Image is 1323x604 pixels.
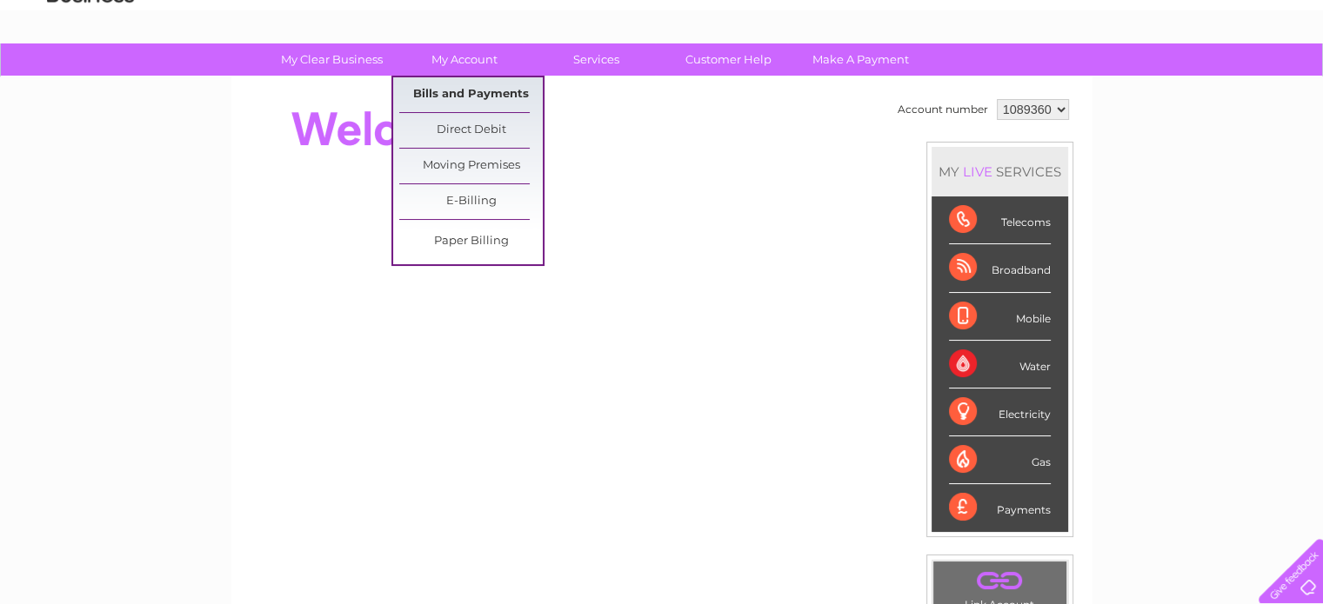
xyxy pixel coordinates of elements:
[392,43,536,76] a: My Account
[251,10,1073,84] div: Clear Business is a trading name of Verastar Limited (registered in [GEOGRAPHIC_DATA] No. 3667643...
[1060,74,1099,87] a: Energy
[949,388,1051,436] div: Electricity
[949,341,1051,388] div: Water
[949,196,1051,244] div: Telecoms
[399,77,543,112] a: Bills and Payments
[1172,74,1197,87] a: Blog
[932,147,1068,196] div: MY SERVICES
[399,149,543,183] a: Moving Premises
[399,224,543,259] a: Paper Billing
[46,45,135,98] img: logo.png
[949,293,1051,341] div: Mobile
[1207,74,1250,87] a: Contact
[525,43,668,76] a: Services
[995,9,1115,30] a: 0333 014 3131
[260,43,404,76] a: My Clear Business
[949,436,1051,484] div: Gas
[1109,74,1161,87] a: Telecoms
[657,43,800,76] a: Customer Help
[893,95,992,124] td: Account number
[789,43,932,76] a: Make A Payment
[959,163,996,180] div: LIVE
[949,484,1051,531] div: Payments
[1017,74,1050,87] a: Water
[399,184,543,219] a: E-Billing
[1266,74,1306,87] a: Log out
[949,244,1051,292] div: Broadband
[938,566,1062,596] a: .
[399,113,543,148] a: Direct Debit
